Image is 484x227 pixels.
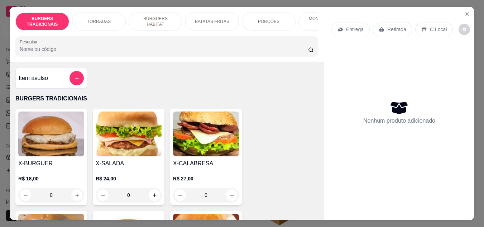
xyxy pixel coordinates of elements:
p: BURGUERS HABITAT [135,16,176,27]
p: C.Local [430,26,447,33]
p: R$ 18,00 [18,175,84,182]
p: R$ 27,00 [173,175,239,182]
h4: Item avulso [19,74,48,82]
button: increase-product-quantity [71,189,83,201]
h4: X-CALABRESA [173,159,239,168]
h4: X-SALADA [96,159,162,168]
button: increase-product-quantity [149,189,160,201]
button: increase-product-quantity [226,189,238,201]
h4: X-BURGUER [18,159,84,168]
p: R$ 24,00 [96,175,162,182]
button: decrease-product-quantity [174,189,186,201]
button: decrease-product-quantity [20,189,31,201]
p: Retirada [387,26,406,33]
button: Close [461,8,473,20]
img: product-image [18,112,84,156]
p: Nenhum produto adicionado [363,117,435,125]
img: product-image [96,112,162,156]
p: MONTE DO SEU JEITO [305,16,346,27]
label: Pesquisa [20,39,40,45]
input: Pesquisa [20,46,308,53]
button: decrease-product-quantity [97,189,109,201]
img: product-image [173,112,239,156]
p: TORRADAS [87,19,111,24]
p: Entrega [346,26,364,33]
button: decrease-product-quantity [459,24,470,35]
button: add-separate-item [70,71,84,85]
p: BURGERS TRADICIONAIS [21,16,63,27]
p: BATATAS FRITAS [195,19,229,24]
p: PORÇÕES [258,19,279,24]
p: BURGERS TRADICIONAIS [15,94,318,103]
